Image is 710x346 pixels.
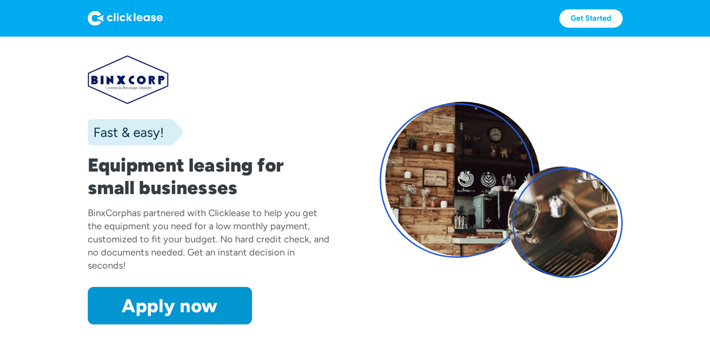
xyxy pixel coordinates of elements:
[559,9,623,28] a: Get Started
[88,287,252,324] a: Apply now
[88,207,127,218] div: BinxCorp
[88,123,164,142] div: Fast & easy!
[88,207,329,271] div: has partnered with Clicklease to help you get the equipment you need for a low monthly payment, c...
[88,11,163,26] img: Logo
[88,154,331,199] h1: Equipment leasing for small businesses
